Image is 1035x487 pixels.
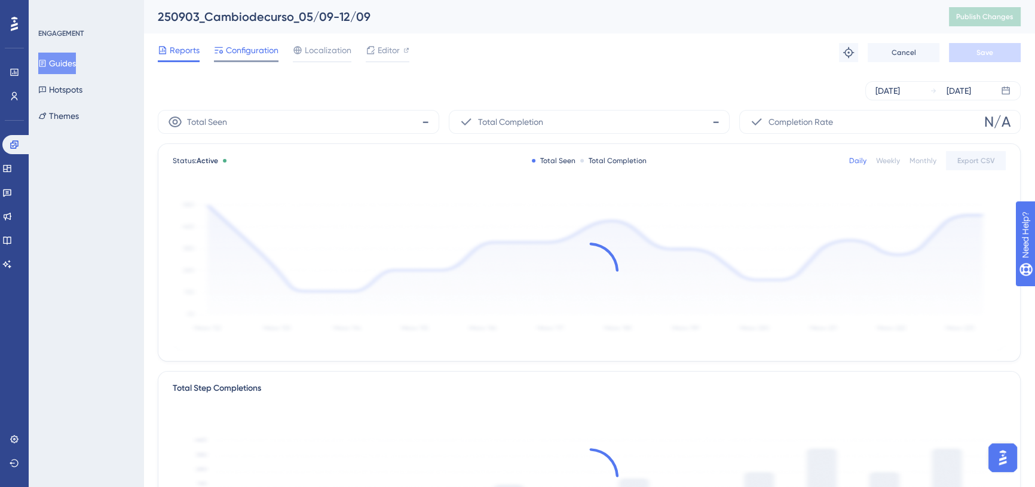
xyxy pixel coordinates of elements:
span: Active [197,157,218,165]
div: Total Completion [580,156,647,166]
div: [DATE] [875,84,900,98]
span: Cancel [892,48,916,57]
button: Cancel [868,43,939,62]
span: Save [976,48,993,57]
div: ENGAGEMENT [38,29,84,38]
button: Export CSV [946,151,1006,170]
span: - [422,112,429,131]
button: Publish Changes [949,7,1021,26]
div: Weekly [876,156,900,166]
span: Status: [173,156,218,166]
span: Localization [305,43,351,57]
button: Guides [38,53,76,74]
div: Total Seen [532,156,575,166]
span: - [712,112,719,131]
div: [DATE] [947,84,971,98]
div: Total Step Completions [173,381,261,396]
span: Need Help? [28,3,75,17]
button: Themes [38,105,79,127]
div: 250903_Cambiodecurso_05/09-12/09 [158,8,919,25]
span: Publish Changes [956,12,1013,22]
span: Total Completion [478,115,543,129]
span: Export CSV [957,156,995,166]
span: Completion Rate [768,115,833,129]
button: Hotspots [38,79,82,100]
span: Configuration [226,43,278,57]
div: Monthly [910,156,936,166]
iframe: UserGuiding AI Assistant Launcher [985,440,1021,476]
span: Reports [170,43,200,57]
span: N/A [984,112,1010,131]
button: Save [949,43,1021,62]
span: Total Seen [187,115,227,129]
div: Daily [849,156,866,166]
span: Editor [378,43,400,57]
